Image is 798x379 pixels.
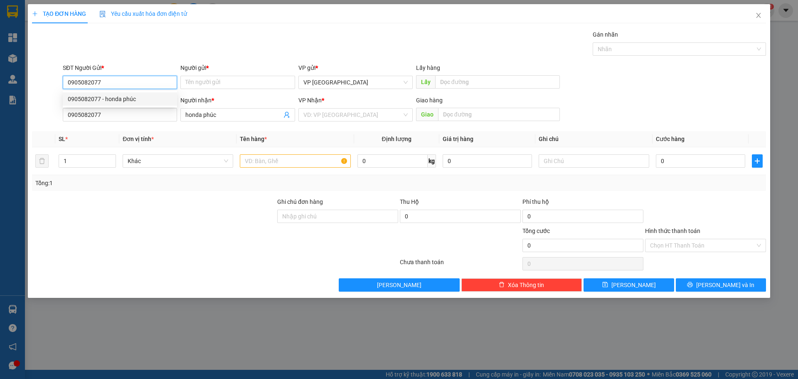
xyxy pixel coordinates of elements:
[416,108,438,121] span: Giao
[4,4,121,20] li: [PERSON_NAME]
[240,154,350,168] input: VD: Bàn, Ghế
[522,197,643,210] div: Phí thu hộ
[416,97,443,104] span: Giao hàng
[4,4,33,33] img: logo.jpg
[63,92,177,106] div: 0905082077 - honda phúc
[123,136,154,142] span: Đơn vị tính
[377,280,421,290] span: [PERSON_NAME]
[416,75,435,89] span: Lấy
[676,278,766,292] button: printer[PERSON_NAME] và In
[752,154,763,168] button: plus
[35,178,308,188] div: Tổng: 1
[443,154,532,168] input: 0
[696,280,754,290] span: [PERSON_NAME] và In
[35,154,49,168] button: delete
[752,158,762,164] span: plus
[687,282,693,288] span: printer
[416,64,440,71] span: Lấy hàng
[99,11,106,17] img: icon
[240,136,267,142] span: Tên hàng
[435,75,560,89] input: Dọc đường
[4,35,57,63] li: VP VP [GEOGRAPHIC_DATA]
[593,31,618,38] label: Gán nhãn
[755,12,762,19] span: close
[645,228,700,234] label: Hình thức thanh toán
[438,108,560,121] input: Dọc đường
[32,10,86,17] span: TẠO ĐƠN HÀNG
[584,278,674,292] button: save[PERSON_NAME]
[428,154,436,168] span: kg
[303,76,408,89] span: VP Sài Gòn
[59,136,65,142] span: SL
[400,198,419,205] span: Thu Hộ
[99,10,187,17] span: Yêu cầu xuất hóa đơn điện tử
[68,94,172,104] div: 0905082077 - honda phúc
[180,96,295,105] div: Người nhận
[522,228,550,234] span: Tổng cước
[180,63,295,72] div: Người gửi
[128,155,228,167] span: Khác
[539,154,649,168] input: Ghi Chú
[32,11,38,17] span: plus
[57,35,111,45] li: VP VP Cư Jút
[298,97,322,104] span: VP Nhận
[63,63,177,72] div: SĐT Người Gửi
[298,63,413,72] div: VP gửi
[535,131,653,147] th: Ghi chú
[382,136,411,142] span: Định lượng
[339,278,460,292] button: [PERSON_NAME]
[499,282,505,288] span: delete
[443,136,473,142] span: Giá trị hàng
[508,280,544,290] span: Xóa Thông tin
[747,4,770,27] button: Close
[57,46,63,52] span: environment
[277,210,398,223] input: Ghi chú đơn hàng
[283,111,290,118] span: user-add
[602,282,608,288] span: save
[656,136,685,142] span: Cước hàng
[399,258,522,272] div: Chưa thanh toán
[461,278,582,292] button: deleteXóa Thông tin
[277,198,323,205] label: Ghi chú đơn hàng
[611,280,656,290] span: [PERSON_NAME]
